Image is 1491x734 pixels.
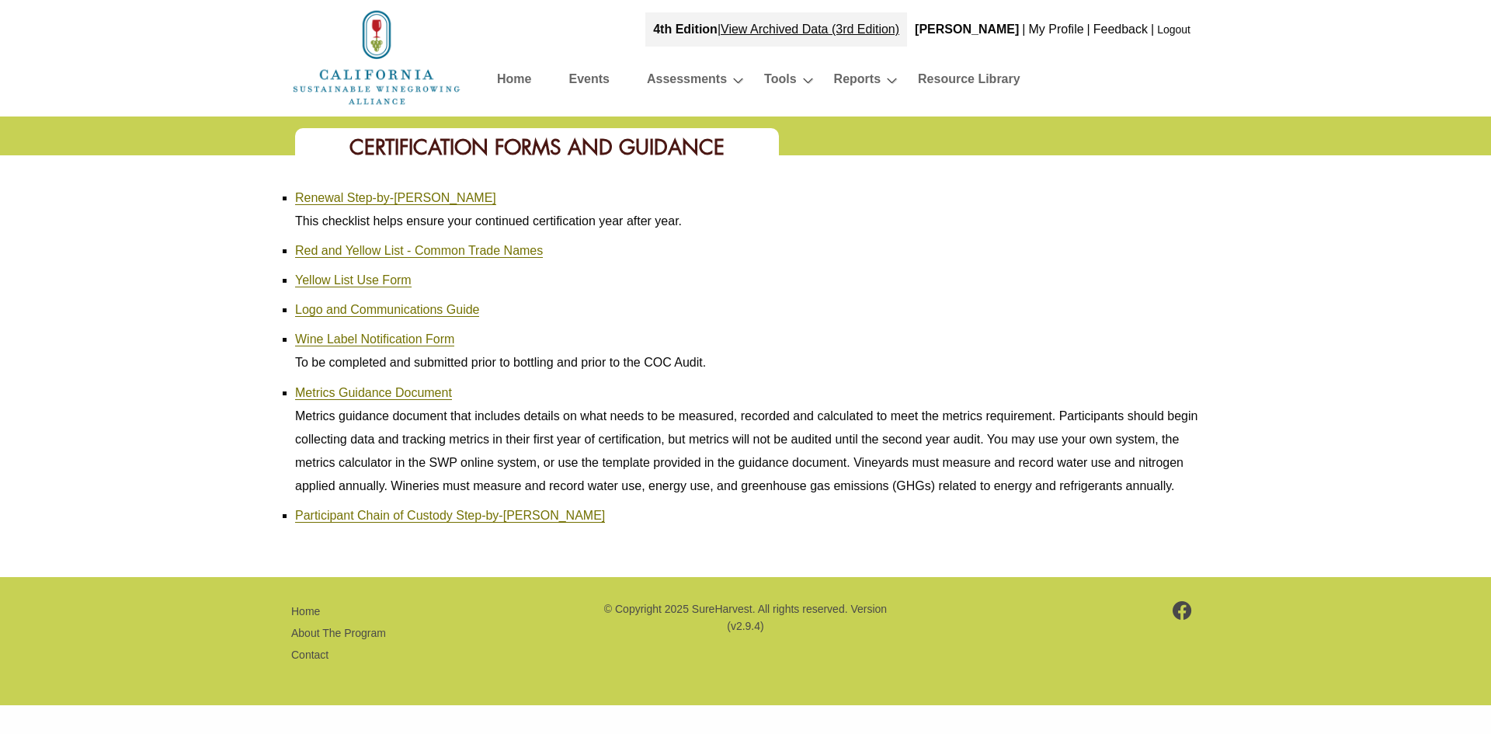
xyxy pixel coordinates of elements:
div: | [645,12,907,47]
a: About The Program [291,627,386,639]
a: Renewal Step-by-[PERSON_NAME] [295,191,496,205]
a: Contact [291,649,328,661]
img: logo_cswa2x.png [291,8,462,107]
a: Participant Chain of Custody Step-by-[PERSON_NAME] [295,509,605,523]
strong: 4th Edition [653,23,718,36]
p: © Copyright 2025 SureHarvest. All rights reserved. Version (v2.9.4) [602,600,889,635]
a: Red and Yellow List - Common Trade Names [295,244,543,258]
b: [PERSON_NAME] [915,23,1019,36]
a: Events [568,68,609,96]
img: footer-facebook.png [1173,601,1192,620]
a: View Archived Data (3rd Edition) [721,23,899,36]
a: Tools [764,68,796,96]
div: To be completed and submitted prior to bottling and prior to the COC Audit. [295,351,1211,381]
div: This checklist helps ensure your continued certification year after year. [295,210,1211,239]
a: Logout [1157,23,1190,36]
a: Resource Library [918,68,1020,96]
a: Home [497,68,531,96]
span: Certification Forms and Guidance [349,134,725,161]
a: My Profile [1028,23,1083,36]
div: | [1086,12,1092,47]
a: Wine Label Notification Form [295,332,454,346]
a: Reports [834,68,881,96]
a: Logo and Communications Guide [295,303,479,317]
a: Yellow List Use Form [295,273,412,287]
a: Home [291,50,462,63]
div: | [1020,12,1027,47]
a: Assessments [647,68,727,96]
a: Home [291,605,320,617]
div: | [1149,12,1156,47]
div: Metrics guidance document that includes details on what needs to be measured, recorded and calcul... [295,405,1211,504]
a: Feedback [1093,23,1148,36]
a: Metrics Guidance Document [295,386,452,400]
